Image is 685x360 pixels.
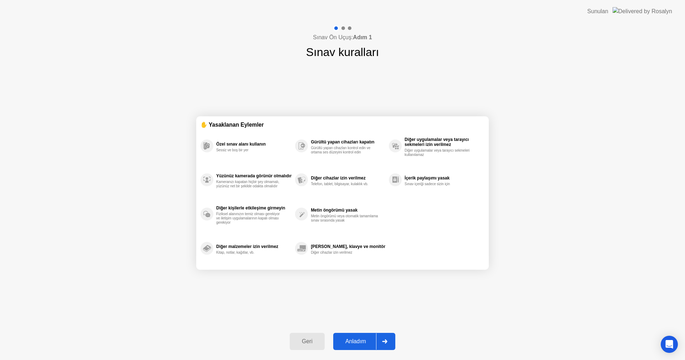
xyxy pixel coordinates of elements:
[216,244,291,249] div: Diğer malzemeler izin verilmez
[216,250,284,255] div: Kitap, notlar, kağıtlar, vb.
[290,333,325,350] button: Geri
[216,148,284,152] div: Sessiz ve boş bir yer
[405,176,481,181] div: İçerik paylaşımı yasak
[353,34,372,40] b: Adım 1
[405,148,472,157] div: Diğer uygulamalar veya tarayıcı sekmeleri kullanılamaz
[216,173,291,178] div: Yüzünüz kamerada görünür olmalıdır
[405,137,481,147] div: Diğer uygulamalar veya tarayıcı sekmeleri izin verilmez
[311,176,385,181] div: Diğer cihazlar izin verilmez
[587,7,608,16] div: Sunulan
[311,244,385,249] div: [PERSON_NAME], klavye ve monitör
[405,182,472,186] div: Sınav içeriği sadece sizin için
[216,142,291,147] div: Özel sınav alanı kullanın
[311,146,378,154] div: Gürültü yapan cihazları kontrol edin ve ortama ses düzeyini kontrol edin
[201,121,484,129] div: ✋ Yasaklanan Eylemler
[216,206,291,211] div: Diğer kişilerle etkileşime girmeyin
[335,338,376,345] div: Anladım
[661,336,678,353] div: Open Intercom Messenger
[306,44,379,61] h1: Sınav kuralları
[613,7,672,15] img: Delivered by Rosalyn
[311,140,385,144] div: Gürültü yapan cihazları kapatın
[216,180,284,188] div: Kameranızı kapatan hiçbir şey olmamalı, yüzünüz net bir şekilde odakta olmalıdır
[292,338,323,345] div: Geri
[333,333,395,350] button: Anladım
[311,208,385,213] div: Metin öngörümü yasak
[311,250,378,255] div: Diğer cihazlar izin verilmez
[313,33,372,42] h4: Sınav Ön Uçuş:
[216,212,284,225] div: Fiziksel alanınızın temiz olması gerekiyor ve iletişim uygulamalarının kapalı olması gerekiyor
[311,214,378,223] div: Metin öngörümü veya otomatik tamamlama sınav sırasında yasak
[311,182,378,186] div: Telefon, tablet, bilgisayar, kulaklık vb.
